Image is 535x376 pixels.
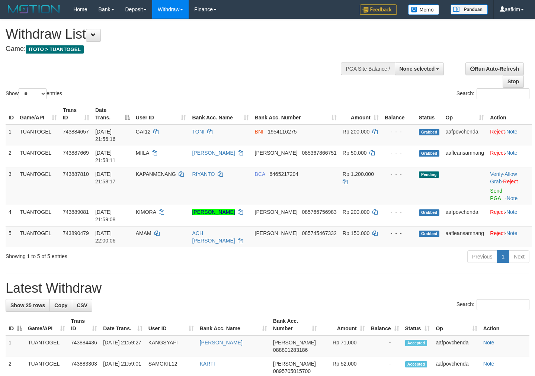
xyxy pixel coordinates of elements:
span: [PERSON_NAME] [255,209,298,215]
td: 5 [6,226,17,247]
img: Button%20Memo.svg [408,4,439,15]
span: 743887669 [63,150,89,156]
span: Rp 1.200.000 [343,171,374,177]
span: Copy [54,302,67,308]
td: · [487,146,532,167]
td: 3 [6,167,17,205]
div: - - - [385,128,413,135]
a: Send PGA [490,188,502,201]
span: KIMORA [136,209,156,215]
th: Bank Acc. Number: activate to sort column ascending [270,314,320,335]
a: KARTI [200,361,215,367]
label: Search: [456,88,529,99]
div: - - - [385,170,413,178]
span: Copy 085367866751 to clipboard [302,150,336,156]
a: Note [506,129,518,135]
a: TONI [192,129,204,135]
th: Bank Acc. Number: activate to sort column ascending [252,103,340,125]
th: Date Trans.: activate to sort column ascending [100,314,145,335]
span: Copy 085766756983 to clipboard [302,209,336,215]
img: Feedback.jpg [360,4,397,15]
td: aafpovchenda [433,335,480,357]
th: Op: activate to sort column ascending [443,103,487,125]
th: Trans ID: activate to sort column ascending [68,314,100,335]
span: AMAM [136,230,151,236]
td: aafleansamnang [443,226,487,247]
td: 743884436 [68,335,100,357]
div: - - - [385,208,413,216]
span: Grabbed [419,129,440,135]
span: 743889081 [63,209,89,215]
td: aafpovchenda [443,125,487,146]
a: RIYANTO [192,171,215,177]
a: 1 [497,250,509,263]
div: - - - [385,149,413,157]
span: Rp 50.000 [343,150,367,156]
td: TUANTOGEL [17,226,60,247]
th: ID: activate to sort column descending [6,314,25,335]
span: Pending [419,171,439,178]
a: Note [507,195,518,201]
h1: Withdraw List [6,27,349,42]
a: Reject [490,129,505,135]
a: Reject [503,179,518,184]
a: Stop [503,75,524,88]
span: 743884657 [63,129,89,135]
td: TUANTOGEL [17,167,60,205]
th: Balance [382,103,416,125]
a: Note [506,150,518,156]
span: Rp 150.000 [343,230,369,236]
div: PGA Site Balance / [341,62,394,75]
span: Copy 0895705015700 to clipboard [273,368,311,374]
th: Action [487,103,532,125]
img: panduan.png [451,4,488,15]
span: [PERSON_NAME] [273,361,316,367]
td: KANGSYAFI [145,335,197,357]
span: [DATE] 21:58:17 [95,171,116,184]
span: [DATE] 21:58:11 [95,150,116,163]
img: MOTION_logo.png [6,4,62,15]
th: Game/API: activate to sort column ascending [17,103,60,125]
span: Rp 200.000 [343,209,369,215]
span: KAPANMENANG [136,171,176,177]
span: Grabbed [419,231,440,237]
button: None selected [395,62,444,75]
h4: Game: [6,45,349,53]
a: [PERSON_NAME] [192,150,235,156]
td: - [368,335,402,357]
h1: Latest Withdraw [6,281,529,296]
span: Show 25 rows [10,302,45,308]
a: CSV [72,299,92,312]
th: User ID: activate to sort column ascending [133,103,189,125]
span: [PERSON_NAME] [273,340,316,346]
td: 4 [6,205,17,226]
span: Grabbed [419,150,440,157]
td: 1 [6,125,17,146]
span: ITOTO > TUANTOGEL [26,45,84,54]
a: Note [506,230,518,236]
th: User ID: activate to sort column ascending [145,314,197,335]
span: · [490,171,517,184]
td: · [487,226,532,247]
a: ACH [PERSON_NAME] [192,230,235,244]
td: TUANTOGEL [17,205,60,226]
span: [PERSON_NAME] [255,230,298,236]
span: [DATE] 21:56:16 [95,129,116,142]
a: Reject [490,150,505,156]
span: BCA [255,171,265,177]
th: Status [416,103,443,125]
a: Previous [467,250,497,263]
th: Status: activate to sort column ascending [402,314,433,335]
a: [PERSON_NAME] [192,209,235,215]
span: CSV [77,302,87,308]
th: Action [480,314,529,335]
td: TUANTOGEL [17,125,60,146]
th: Trans ID: activate to sort column ascending [60,103,92,125]
td: aafleansamnang [443,146,487,167]
span: Copy 085745467332 to clipboard [302,230,336,236]
span: Copy 088801283186 to clipboard [273,347,308,353]
span: MIILA [136,150,149,156]
td: Rp 71,000 [320,335,368,357]
label: Search: [456,299,529,310]
td: TUANTOGEL [25,335,68,357]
